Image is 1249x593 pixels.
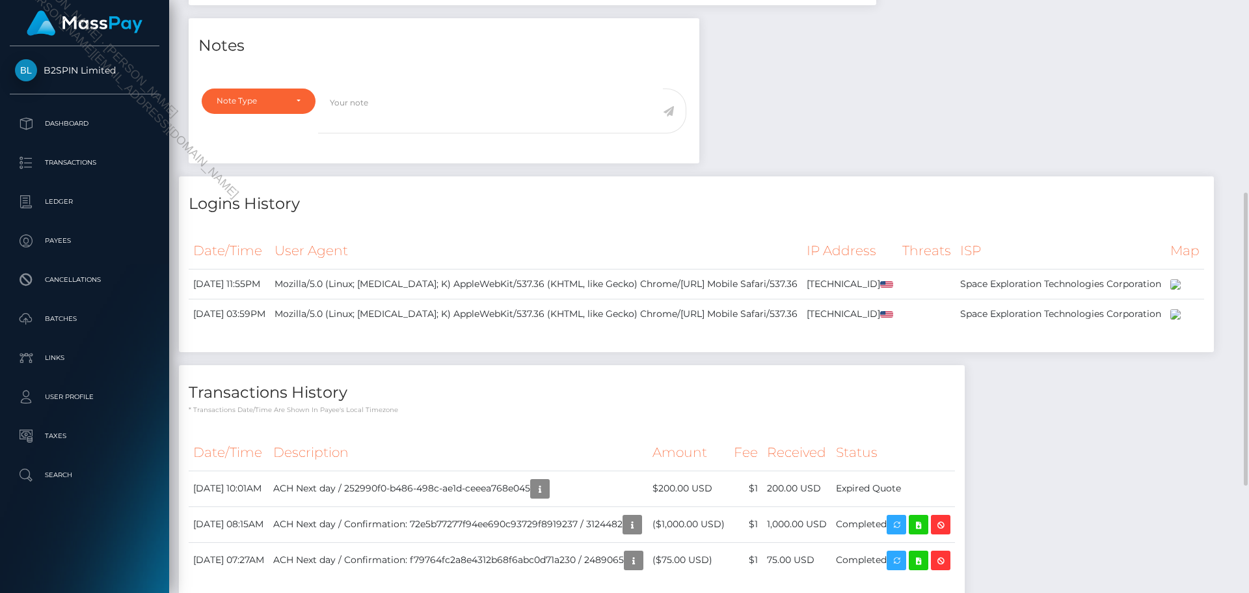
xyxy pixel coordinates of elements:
[648,471,729,506] td: $200.00 USD
[729,435,762,471] th: Fee
[10,107,159,140] a: Dashboard
[270,299,802,329] td: Mozilla/5.0 (Linux; [MEDICAL_DATA]; K) AppleWebKit/537.36 (KHTML, like Gecko) Chrome/[URL] Mobile...
[956,233,1166,269] th: ISP
[762,506,831,542] td: 1,000.00 USD
[269,471,648,506] td: ACH Next day / 252990f0-b486-498c-ae1d-ceeea768e045
[10,264,159,296] a: Cancellations
[189,233,270,269] th: Date/Time
[15,465,154,485] p: Search
[831,506,955,542] td: Completed
[198,34,690,57] h4: Notes
[189,542,269,578] td: [DATE] 07:27AM
[269,542,648,578] td: ACH Next day / Confirmation: f79764fc2a8e4312b68f6abc0d71a230 / 2489065
[802,233,898,269] th: IP Address
[269,506,648,542] td: ACH Next day / Confirmation: 72e5b77277f94ee690c93729f8919237 / 3124482
[10,381,159,413] a: User Profile
[648,506,729,542] td: ($1,000.00 USD)
[189,193,1204,215] h4: Logins History
[15,348,154,368] p: Links
[956,299,1166,329] td: Space Exploration Technologies Corporation
[189,269,270,299] td: [DATE] 11:55PM
[189,405,955,415] p: * Transactions date/time are shown in payee's local timezone
[729,471,762,506] td: $1
[956,269,1166,299] td: Space Exploration Technologies Corporation
[15,114,154,133] p: Dashboard
[15,309,154,329] p: Batches
[15,426,154,446] p: Taxes
[762,542,831,578] td: 75.00 USD
[10,146,159,179] a: Transactions
[270,233,802,269] th: User Agent
[648,542,729,578] td: ($75.00 USD)
[831,435,955,471] th: Status
[802,269,898,299] td: [TECHNICAL_ID]
[10,303,159,335] a: Batches
[1170,309,1181,320] img: 200x100
[831,542,955,578] td: Completed
[10,420,159,452] a: Taxes
[898,233,956,269] th: Threats
[270,269,802,299] td: Mozilla/5.0 (Linux; [MEDICAL_DATA]; K) AppleWebKit/537.36 (KHTML, like Gecko) Chrome/[URL] Mobile...
[15,192,154,212] p: Ledger
[802,299,898,329] td: [TECHNICAL_ID]
[189,471,269,506] td: [DATE] 10:01AM
[880,311,893,318] img: us.png
[15,387,154,407] p: User Profile
[880,281,893,288] img: us.png
[10,186,159,218] a: Ledger
[729,506,762,542] td: $1
[189,299,270,329] td: [DATE] 03:59PM
[1170,279,1181,290] img: 200x100
[202,89,316,113] button: Note Type
[10,64,159,76] span: B2SPIN Limited
[648,435,729,471] th: Amount
[10,459,159,491] a: Search
[10,225,159,257] a: Payees
[10,342,159,374] a: Links
[189,381,955,404] h4: Transactions History
[189,435,269,471] th: Date/Time
[762,471,831,506] td: 200.00 USD
[15,270,154,290] p: Cancellations
[1166,233,1204,269] th: Map
[831,471,955,506] td: Expired Quote
[15,231,154,251] p: Payees
[189,506,269,542] td: [DATE] 08:15AM
[27,10,142,36] img: MassPay Logo
[762,435,831,471] th: Received
[217,96,286,106] div: Note Type
[15,59,37,81] img: B2SPIN Limited
[729,542,762,578] td: $1
[15,153,154,172] p: Transactions
[269,435,648,471] th: Description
